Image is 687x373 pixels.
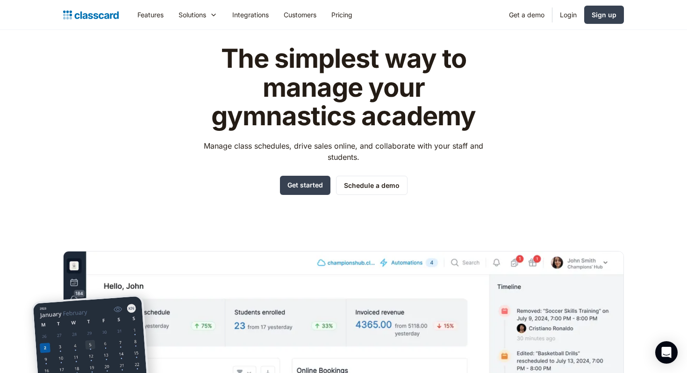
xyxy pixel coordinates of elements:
div: Open Intercom Messenger [655,341,678,364]
a: Features [130,4,171,25]
h1: The simplest way to manage your gymnastics academy [195,44,492,131]
a: Integrations [225,4,276,25]
a: Customers [276,4,324,25]
a: Logo [63,8,119,22]
a: Pricing [324,4,360,25]
div: Sign up [592,10,616,20]
a: Sign up [584,6,624,24]
p: Manage class schedules, drive sales online, and collaborate with your staff and students. [195,140,492,163]
div: Solutions [179,10,206,20]
a: Schedule a demo [336,176,408,195]
a: Get a demo [501,4,552,25]
a: Login [552,4,584,25]
div: Solutions [171,4,225,25]
a: Get started [280,176,330,195]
